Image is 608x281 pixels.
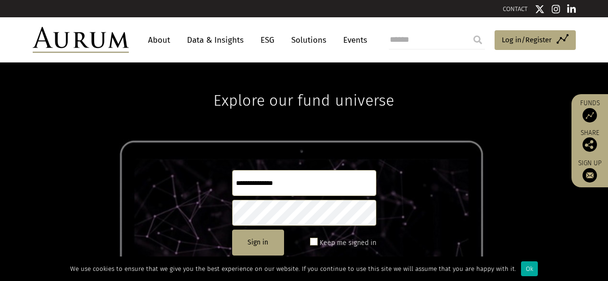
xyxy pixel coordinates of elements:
input: Submit [468,30,487,49]
div: Ok [521,261,538,276]
a: Sign up [576,159,603,183]
h1: Explore our fund universe [213,62,394,110]
a: Log in/Register [495,30,576,50]
img: Aurum [33,27,129,53]
img: Instagram icon [552,4,560,14]
a: CONTACT [503,5,528,12]
img: Linkedin icon [567,4,576,14]
a: About [143,31,175,49]
a: Solutions [286,31,331,49]
label: Keep me signed in [320,237,376,249]
a: Funds [576,99,603,122]
span: Log in/Register [502,34,552,46]
img: Sign up to our newsletter [583,168,597,183]
img: Twitter icon [535,4,545,14]
img: Access Funds [583,108,597,122]
a: ESG [256,31,279,49]
img: Share this post [583,137,597,152]
a: Events [338,31,367,49]
button: Sign in [232,230,284,256]
a: Data & Insights [182,31,248,49]
div: Share [576,130,603,152]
